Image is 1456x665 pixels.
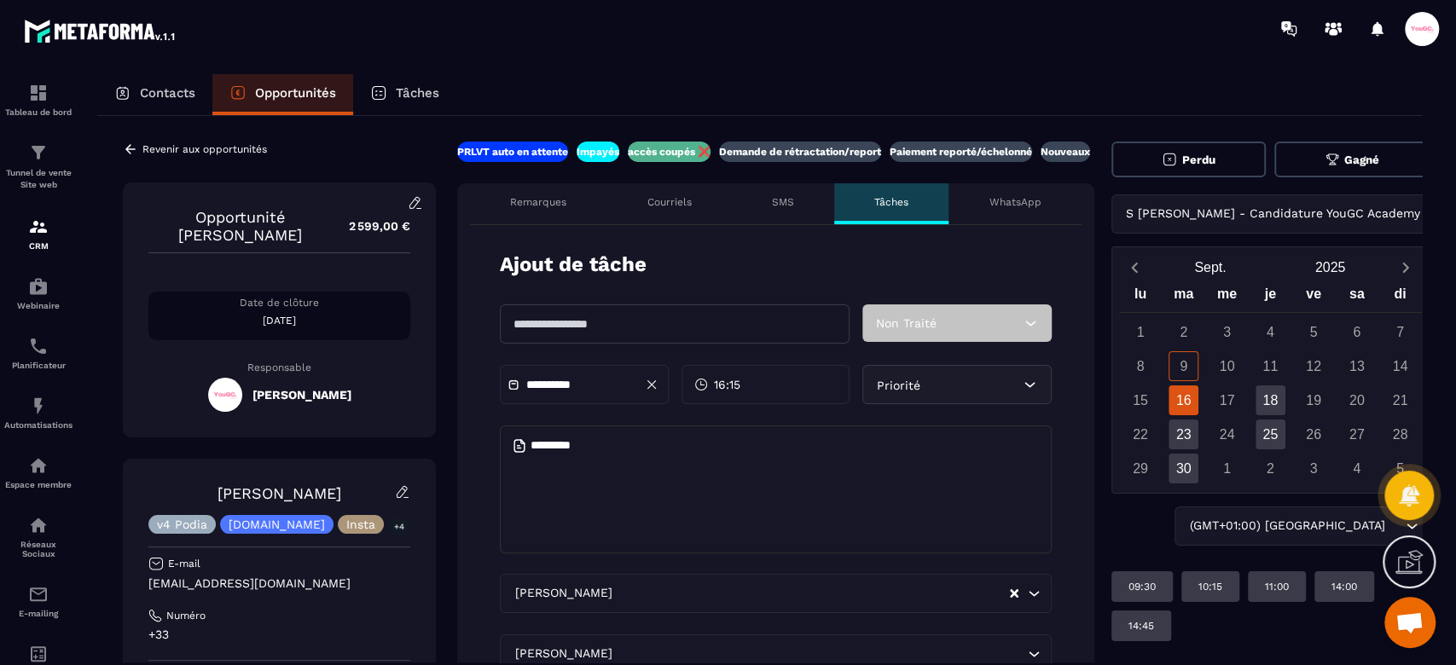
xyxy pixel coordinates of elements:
div: 5 [1385,454,1415,483]
p: Tâches [396,85,439,101]
div: 5 [1298,317,1328,347]
p: Opportunité [PERSON_NAME] [148,208,332,244]
div: Ouvrir le chat [1384,597,1436,648]
p: E-mailing [4,609,73,618]
p: SMS [772,195,794,209]
button: Gagné [1274,142,1430,177]
img: formation [28,217,49,237]
div: 1 [1125,317,1155,347]
p: Remarques [510,195,566,209]
a: social-networksocial-networkRéseaux Sociaux [4,502,73,571]
img: social-network [28,515,49,535]
div: 14 [1385,351,1415,381]
p: PRLVT auto en attente [457,145,568,159]
div: 2 [1256,454,1285,483]
div: 11 [1256,351,1285,381]
div: 13 [1342,351,1372,381]
p: Webinaire [4,301,73,310]
div: Search for option [500,574,1052,613]
div: 10 [1212,351,1242,381]
span: Non Traité [875,316,936,330]
p: Espace membre [4,480,73,489]
span: Gagné [1344,153,1379,166]
div: 22 [1125,419,1155,449]
a: automationsautomationsEspace membre [4,442,73,502]
p: Impayés [577,145,619,159]
a: automationsautomationsAutomatisations [4,383,73,442]
div: ma [1162,282,1205,312]
img: formation [28,142,49,163]
a: Contacts [97,74,212,115]
div: 30 [1169,454,1198,483]
div: 4 [1256,317,1285,347]
a: emailemailE-mailing [4,571,73,631]
button: Next month [1390,256,1422,279]
img: automations [28,276,49,297]
img: email [28,584,49,604]
p: +33 [148,627,410,643]
div: 1 [1212,454,1242,483]
h5: [PERSON_NAME] [252,388,351,402]
img: scheduler [28,336,49,356]
p: +4 [388,518,410,535]
p: Tunnel de vente Site web [4,167,73,191]
span: Perdu [1181,153,1215,166]
p: Tableau de bord [4,107,73,117]
p: Tâches [874,195,908,209]
div: 12 [1298,351,1328,381]
p: 10:15 [1198,580,1222,593]
a: automationsautomationsWebinaire [4,263,73,323]
div: 20 [1342,385,1372,415]
div: 7 [1385,317,1415,347]
div: 26 [1298,419,1328,449]
div: Calendar days [1119,317,1422,483]
p: Nouveaux [1041,145,1090,159]
div: 3 [1298,454,1328,483]
button: Open months overlay [1151,252,1271,282]
p: 2 599,00 € [332,210,410,243]
p: Responsable [148,361,410,373]
div: 15 [1125,385,1155,415]
span: 16:15 [714,376,740,393]
p: Opportunités [255,85,336,101]
p: accès coupés ❌ [628,145,711,159]
div: 21 [1385,385,1415,415]
input: Search for option [616,645,1024,663]
div: 24 [1212,419,1242,449]
p: Automatisations [4,420,73,430]
p: Demande de rétractation/report [719,145,881,159]
div: 6 [1342,317,1372,347]
p: [DOMAIN_NAME] [229,518,325,530]
button: Perdu [1111,142,1267,177]
p: Revenir aux opportunités [142,143,267,155]
div: 3 [1212,317,1242,347]
p: Numéro [166,609,206,622]
p: 11:00 [1265,580,1289,593]
img: automations [28,455,49,476]
a: Tâches [353,74,456,115]
div: Calendar wrapper [1119,282,1422,483]
p: Courriels [647,195,691,209]
div: 9 [1169,351,1198,381]
div: lu [1119,282,1163,312]
div: me [1205,282,1249,312]
div: 28 [1385,419,1415,449]
div: 23 [1169,419,1198,449]
div: 27 [1342,419,1372,449]
a: formationformationTableau de bord [4,70,73,130]
p: Réseaux Sociaux [4,540,73,558]
p: E-mail [168,557,200,570]
p: CRM [4,241,73,251]
p: 14:00 [1331,580,1357,593]
div: sa [1335,282,1378,312]
p: Date de clôture [148,296,410,309]
p: Insta [346,518,375,530]
img: logo [24,15,177,46]
div: ve [1292,282,1336,312]
p: WhatsApp [989,195,1041,209]
div: 8 [1125,351,1155,381]
span: S [PERSON_NAME] - Candidature YouGC Academy [1122,205,1424,223]
p: Contacts [140,85,195,101]
button: Open years overlay [1270,252,1390,282]
div: di [1378,282,1422,312]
